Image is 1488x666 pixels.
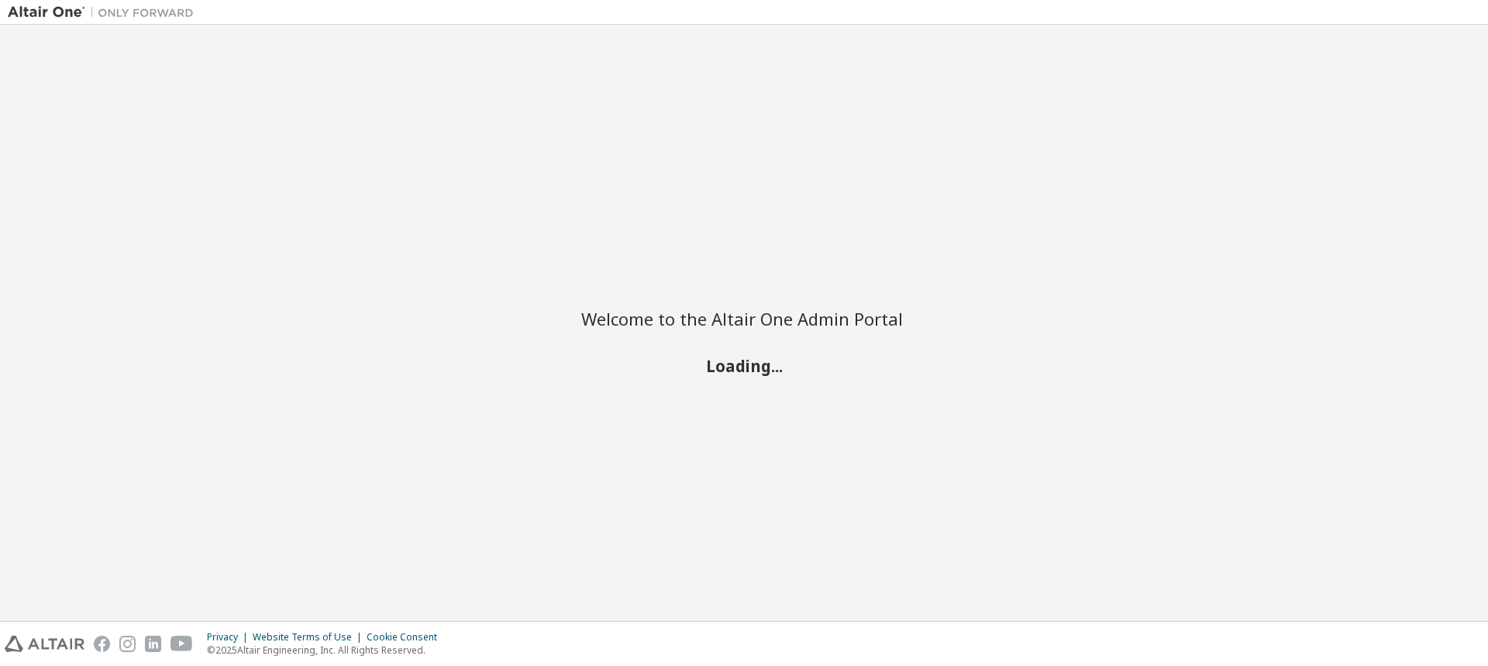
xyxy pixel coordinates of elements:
h2: Loading... [581,355,907,375]
img: instagram.svg [119,636,136,652]
img: altair_logo.svg [5,636,84,652]
img: facebook.svg [94,636,110,652]
img: youtube.svg [170,636,193,652]
div: Cookie Consent [367,631,446,644]
h2: Welcome to the Altair One Admin Portal [581,308,907,330]
p: © 2025 Altair Engineering, Inc. All Rights Reserved. [207,644,446,657]
img: Altair One [8,5,201,20]
img: linkedin.svg [145,636,161,652]
div: Website Terms of Use [253,631,367,644]
div: Privacy [207,631,253,644]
